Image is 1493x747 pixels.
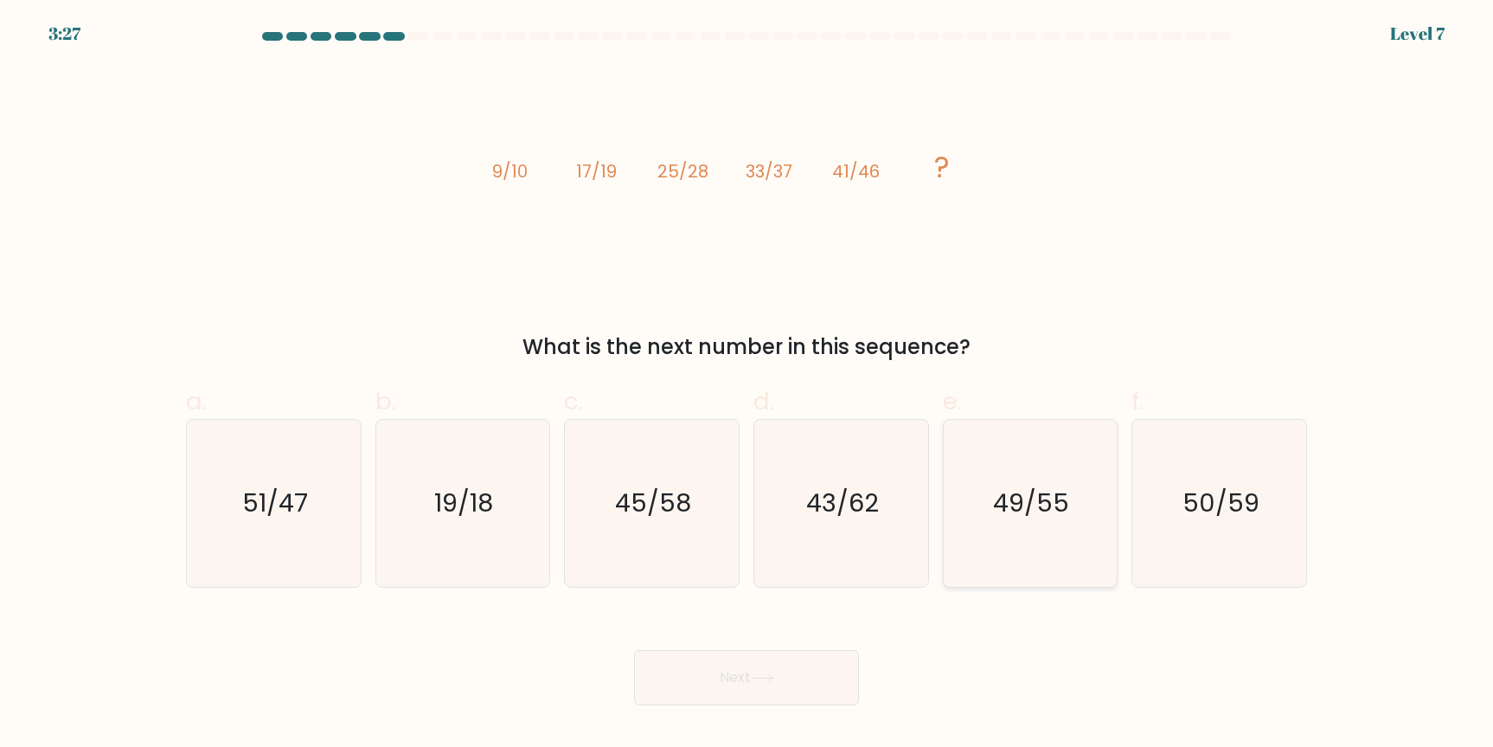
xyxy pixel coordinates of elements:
tspan: 41/46 [832,159,880,184]
span: b. [375,384,396,418]
text: 51/47 [242,486,308,521]
text: 43/62 [806,486,879,521]
span: f. [1131,384,1144,418]
span: c. [564,384,583,418]
tspan: 25/28 [657,159,708,184]
text: 19/18 [435,486,494,521]
tspan: 17/19 [576,159,617,184]
text: 45/58 [616,486,692,521]
tspan: 33/37 [746,159,792,184]
button: Next [634,650,859,705]
span: a. [186,384,207,418]
span: d. [753,384,774,418]
div: Level 7 [1390,21,1445,47]
text: 50/59 [1182,486,1259,521]
div: What is the next number in this sequence? [196,332,1297,363]
tspan: 9/10 [492,159,528,184]
tspan: ? [934,147,950,188]
span: e. [943,384,962,418]
text: 49/55 [994,486,1070,521]
div: 3:27 [48,21,80,47]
